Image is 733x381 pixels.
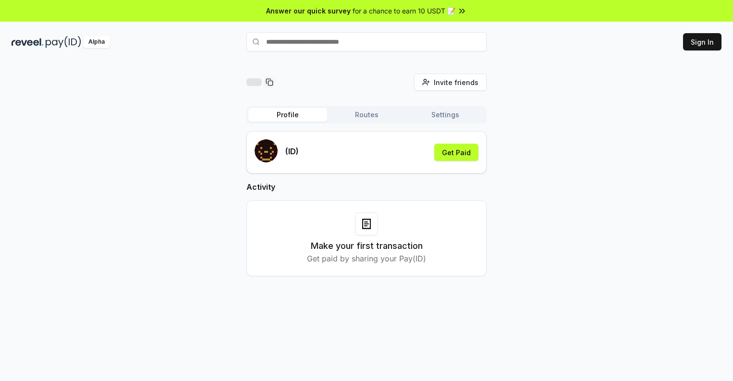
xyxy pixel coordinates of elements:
button: Settings [406,108,485,122]
span: for a chance to earn 10 USDT 📝 [353,6,455,16]
span: Answer our quick survey [266,6,351,16]
button: Routes [327,108,406,122]
img: pay_id [46,36,81,48]
button: Get Paid [434,144,478,161]
p: (ID) [285,146,299,157]
div: Alpha [83,36,110,48]
button: Profile [248,108,327,122]
h3: Make your first transaction [311,239,423,253]
span: Invite friends [434,77,478,87]
button: Invite friends [414,74,487,91]
button: Sign In [683,33,721,50]
p: Get paid by sharing your Pay(ID) [307,253,426,264]
img: reveel_dark [12,36,44,48]
h2: Activity [246,181,487,193]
